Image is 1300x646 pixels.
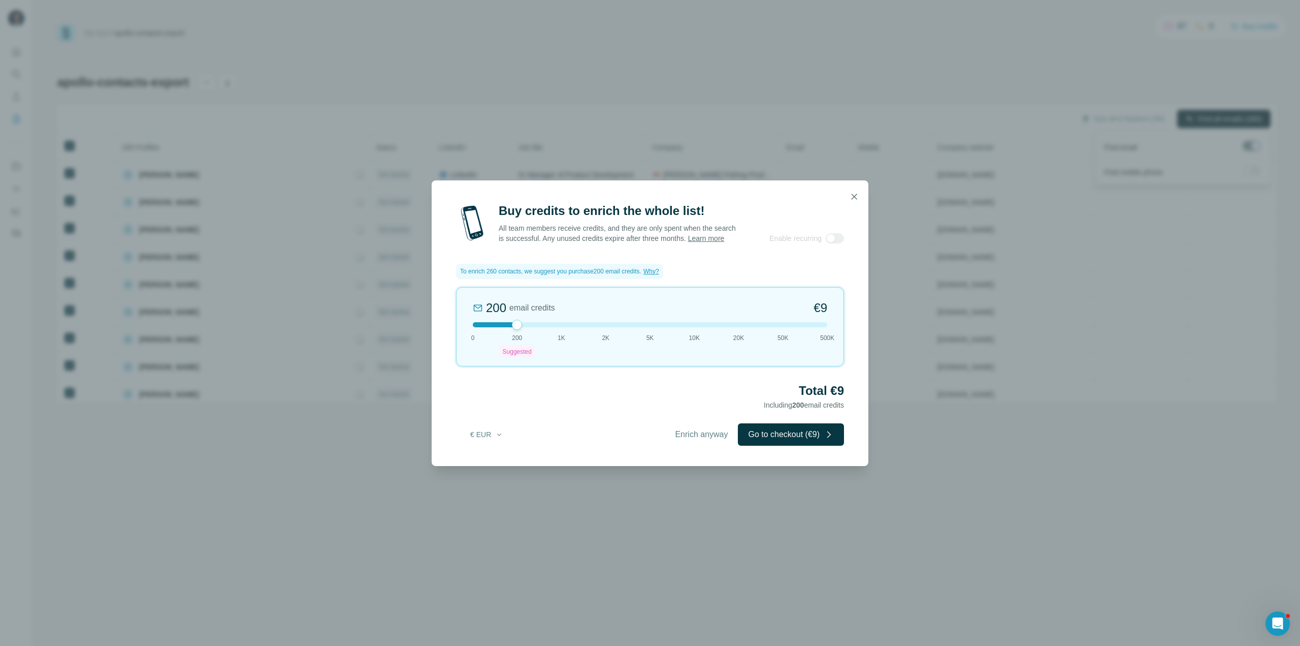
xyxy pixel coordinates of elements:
[499,223,737,243] p: All team members receive credits, and they are only spent when the search is successful. Any unus...
[688,234,725,242] a: Learn more
[689,333,700,343] span: 10K
[643,268,659,275] span: Why?
[769,233,822,243] span: Enable recurring
[820,333,834,343] span: 500K
[486,300,506,316] div: 200
[460,267,641,276] span: To enrich 260 contacts, we suggest you purchase 200 email credits .
[558,333,565,343] span: 1K
[764,401,844,409] span: Including email credits
[777,333,788,343] span: 50K
[602,333,609,343] span: 2K
[456,203,489,243] img: mobile-phone
[646,333,654,343] span: 5K
[675,428,728,441] span: Enrich anyway
[738,423,844,446] button: Go to checkout (€9)
[509,302,555,314] span: email credits
[512,333,522,343] span: 200
[1265,611,1290,636] iframe: Intercom live chat
[733,333,744,343] span: 20K
[471,333,475,343] span: 0
[456,383,844,399] h2: Total €9
[792,401,804,409] span: 200
[665,423,738,446] button: Enrich anyway
[814,300,827,316] span: €9
[463,425,510,444] button: € EUR
[500,346,535,358] div: Suggested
